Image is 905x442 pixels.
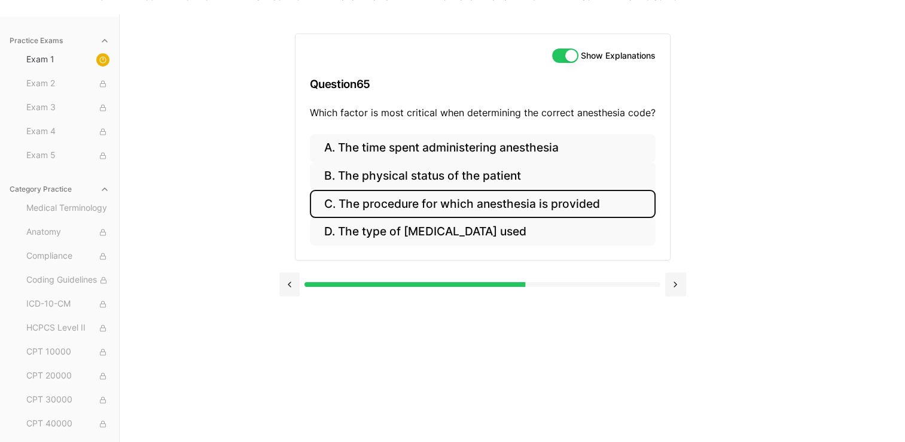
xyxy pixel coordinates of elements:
[22,122,114,141] button: Exam 4
[310,134,656,162] button: A. The time spent administering anesthesia
[310,190,656,218] button: C. The procedure for which anesthesia is provided
[22,390,114,410] button: CPT 30000
[26,202,109,215] span: Medical Terminology
[22,247,114,266] button: Compliance
[26,417,109,431] span: CPT 40000
[5,180,114,199] button: Category Practice
[26,101,109,114] span: Exam 3
[26,125,109,138] span: Exam 4
[26,53,109,66] span: Exam 1
[26,274,109,287] span: Coding Guidelines
[22,98,114,117] button: Exam 3
[22,414,114,434] button: CPT 40000
[26,370,109,383] span: CPT 20000
[22,295,114,314] button: ICD-10-CM
[22,223,114,242] button: Anatomy
[22,199,114,218] button: Medical Terminology
[26,77,109,90] span: Exam 2
[26,149,109,162] span: Exam 5
[22,146,114,165] button: Exam 5
[22,50,114,69] button: Exam 1
[22,319,114,338] button: HCPCS Level II
[310,218,656,246] button: D. The type of [MEDICAL_DATA] used
[22,343,114,362] button: CPT 10000
[26,322,109,335] span: HCPCS Level II
[310,66,656,102] h3: Question 65
[22,271,114,290] button: Coding Guidelines
[22,74,114,93] button: Exam 2
[26,393,109,407] span: CPT 30000
[22,367,114,386] button: CPT 20000
[26,226,109,239] span: Anatomy
[26,346,109,359] span: CPT 10000
[310,105,656,120] p: Which factor is most critical when determining the correct anesthesia code?
[26,250,109,263] span: Compliance
[5,31,114,50] button: Practice Exams
[581,52,656,60] label: Show Explanations
[310,162,656,190] button: B. The physical status of the patient
[26,298,109,311] span: ICD-10-CM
